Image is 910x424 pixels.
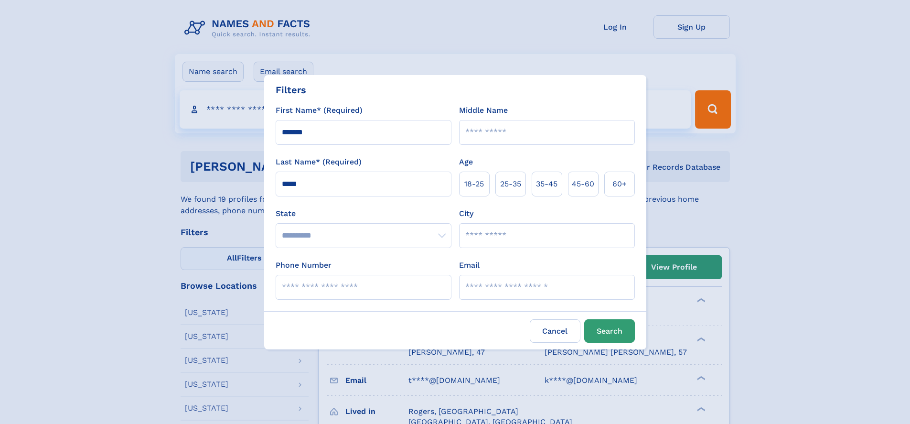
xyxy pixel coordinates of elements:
[276,105,363,116] label: First Name* (Required)
[459,208,473,219] label: City
[500,178,521,190] span: 25‑35
[276,83,306,97] div: Filters
[459,156,473,168] label: Age
[536,178,557,190] span: 35‑45
[530,319,580,343] label: Cancel
[459,260,480,271] label: Email
[584,319,635,343] button: Search
[276,260,332,271] label: Phone Number
[612,178,627,190] span: 60+
[572,178,594,190] span: 45‑60
[276,208,451,219] label: State
[464,178,484,190] span: 18‑25
[459,105,508,116] label: Middle Name
[276,156,362,168] label: Last Name* (Required)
